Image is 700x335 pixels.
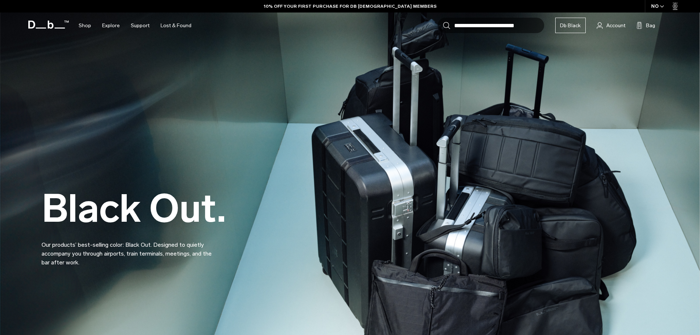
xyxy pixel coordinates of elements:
[597,21,625,30] a: Account
[646,22,655,29] span: Bag
[42,232,218,267] p: Our products’ best-selling color: Black Out. Designed to quietly accompany you through airports, ...
[555,18,586,33] a: Db Black
[131,13,150,39] a: Support
[264,3,437,10] a: 10% OFF YOUR FIRST PURCHASE FOR DB [DEMOGRAPHIC_DATA] MEMBERS
[42,189,226,228] h2: Black Out.
[161,13,191,39] a: Lost & Found
[636,21,655,30] button: Bag
[73,13,197,39] nav: Main Navigation
[606,22,625,29] span: Account
[102,13,120,39] a: Explore
[79,13,91,39] a: Shop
